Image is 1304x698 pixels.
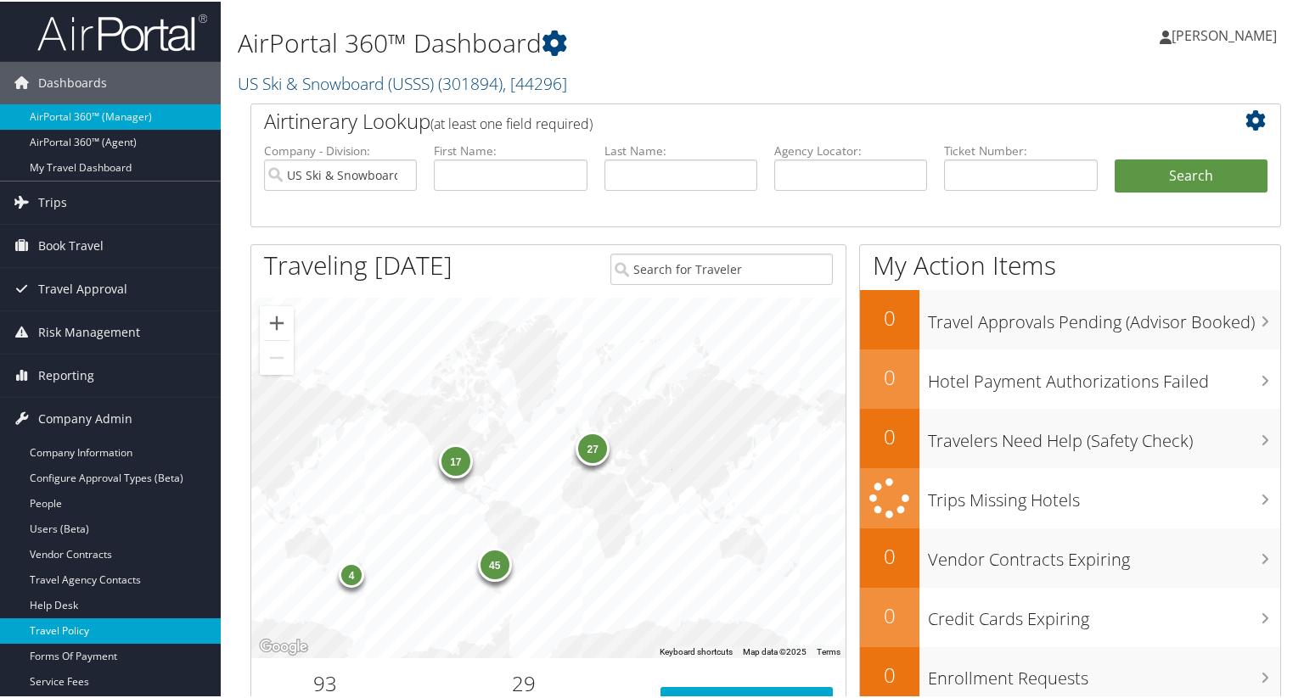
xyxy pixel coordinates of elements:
[264,105,1182,134] h2: Airtinerary Lookup
[238,24,941,59] h1: AirPortal 360™ Dashboard
[576,430,610,464] div: 27
[928,478,1280,511] h3: Trips Missing Hotels
[260,339,294,373] button: Zoom out
[38,310,140,352] span: Risk Management
[38,180,67,222] span: Trips
[928,300,1280,332] h3: Travel Approvals Pending (Advisor Booked)
[503,70,567,93] span: , [ 44296 ]
[928,538,1280,570] h3: Vendor Contracts Expiring
[38,353,94,395] span: Reporting
[860,361,919,390] h2: 0
[610,252,833,283] input: Search for Traveler
[1172,25,1277,43] span: [PERSON_NAME]
[264,141,417,158] label: Company - Division:
[817,645,840,655] a: Terms (opens in new tab)
[860,466,1280,527] a: Trips Missing Hotels
[928,656,1280,689] h3: Enrollment Requests
[339,561,364,586] div: 4
[434,141,587,158] label: First Name:
[860,527,1280,586] a: 0Vendor Contracts Expiring
[438,70,503,93] span: ( 301894 )
[256,634,312,656] img: Google
[604,141,757,158] label: Last Name:
[860,288,1280,348] a: 0Travel Approvals Pending (Advisor Booked)
[860,659,919,688] h2: 0
[1160,8,1294,59] a: [PERSON_NAME]
[478,546,512,580] div: 45
[774,141,927,158] label: Agency Locator:
[38,60,107,103] span: Dashboards
[430,113,593,131] span: (at least one field required)
[1115,158,1267,192] button: Search
[928,360,1280,392] h3: Hotel Payment Authorizations Failed
[413,667,635,696] h2: 29
[944,141,1097,158] label: Ticket Number:
[38,223,104,265] span: Book Travel
[256,634,312,656] a: Open this area in Google Maps (opens a new window)
[860,348,1280,407] a: 0Hotel Payment Authorizations Failed
[743,645,807,655] span: Map data ©2025
[928,597,1280,629] h3: Credit Cards Expiring
[439,443,473,477] div: 17
[860,421,919,450] h2: 0
[260,304,294,338] button: Zoom in
[38,266,127,309] span: Travel Approval
[860,600,919,628] h2: 0
[37,11,207,51] img: airportal-logo.png
[860,302,919,331] h2: 0
[928,419,1280,451] h3: Travelers Need Help (Safety Check)
[264,667,387,696] h2: 93
[860,540,919,569] h2: 0
[860,246,1280,282] h1: My Action Items
[264,246,452,282] h1: Traveling [DATE]
[38,396,132,438] span: Company Admin
[660,645,733,656] button: Keyboard shortcuts
[238,70,567,93] a: US Ski & Snowboard (USSS)
[860,407,1280,466] a: 0Travelers Need Help (Safety Check)
[860,586,1280,645] a: 0Credit Cards Expiring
